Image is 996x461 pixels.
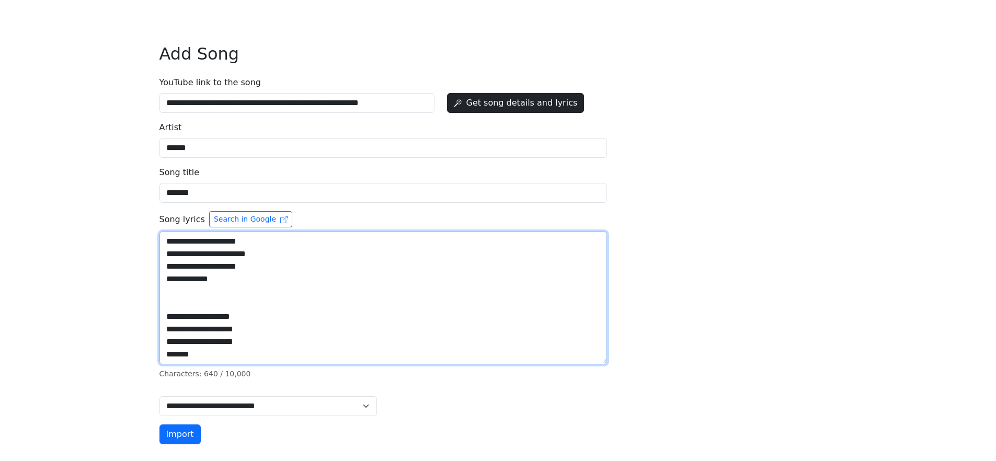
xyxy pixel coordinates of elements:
button: Song lyrics [209,211,292,227]
button: Import [159,424,201,444]
button: Get song details and lyrics [447,93,585,113]
label: Song lyrics [159,211,837,227]
label: YouTube link to the song [159,76,261,89]
span: 640 [204,370,218,378]
label: Artist [159,121,182,134]
label: Song title [159,166,200,179]
h2: Add Song [159,44,837,64]
p: Characters : / 10,000 [159,368,607,379]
